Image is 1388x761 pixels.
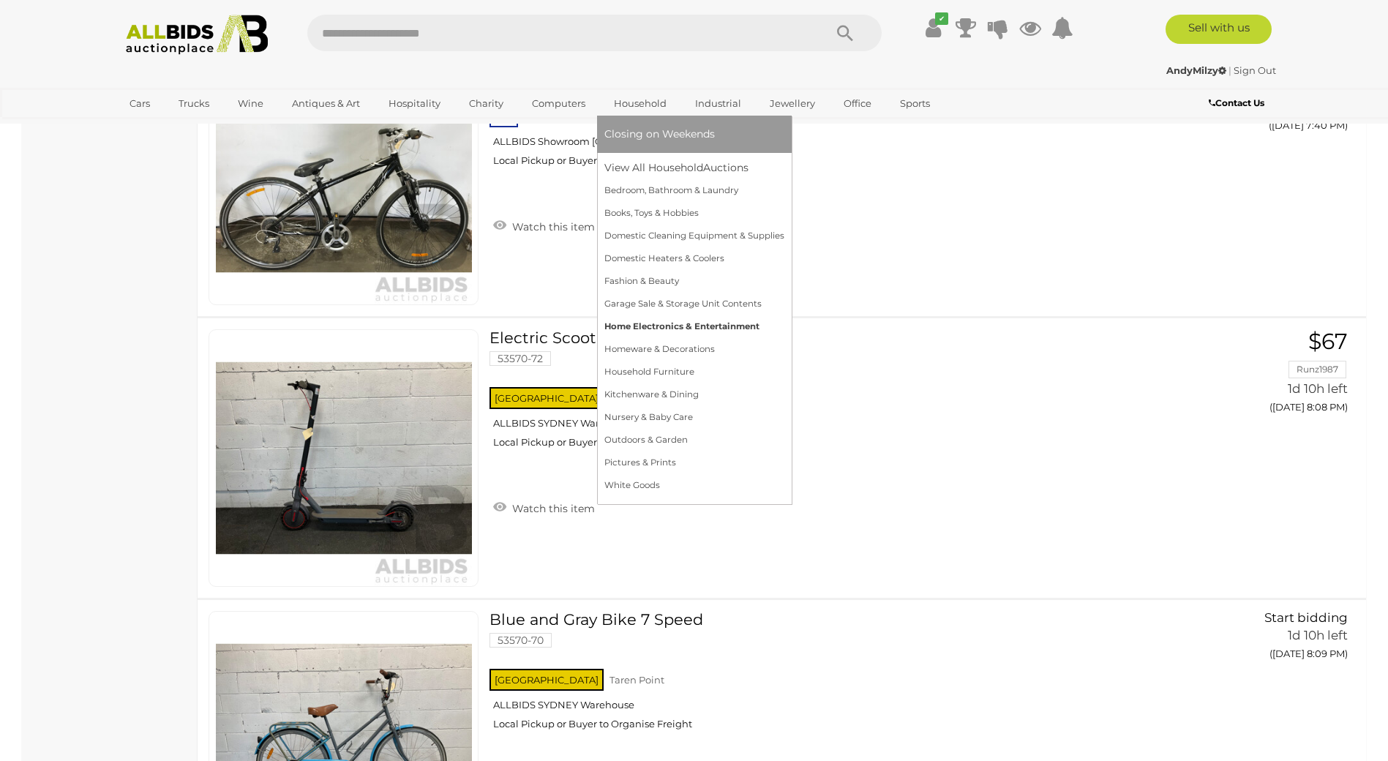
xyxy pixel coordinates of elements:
[1182,611,1351,668] a: Start bidding 1d 10h left ([DATE] 8:09 PM)
[1209,95,1268,111] a: Contact Us
[1228,64,1231,76] span: |
[459,91,513,116] a: Charity
[522,91,595,116] a: Computers
[228,91,273,116] a: Wine
[935,12,948,25] i: ✔
[809,15,882,51] button: Search
[500,48,1160,178] a: Giant Cypress 16 Speed Hybrid Bike 53554-8 ACT Fyshwick ALLBIDS Showroom [GEOGRAPHIC_DATA] Local ...
[120,91,160,116] a: Cars
[1182,48,1351,139] a: $22 [PERSON_NAME] 1d 10h left ([DATE] 7:40 PM)
[890,91,939,116] a: Sports
[604,91,676,116] a: Household
[216,330,472,586] img: 53570-72l.jpeg
[1234,64,1276,76] a: Sign Out
[923,15,945,41] a: ✔
[509,220,595,233] span: Watch this item
[379,91,450,116] a: Hospitality
[489,496,599,518] a: Watch this item
[686,91,751,116] a: Industrial
[216,48,472,304] img: 53554-8d.JPG
[489,214,599,236] a: Watch this item
[760,91,825,116] a: Jewellery
[1264,610,1348,625] span: Start bidding
[500,329,1160,460] a: Electric Scooter 53570-72 [GEOGRAPHIC_DATA] Taren Point ALLBIDS SYDNEY Warehouse Local Pickup or ...
[1166,15,1272,44] a: Sell with us
[1209,97,1264,108] b: Contact Us
[1308,328,1348,355] span: $67
[282,91,369,116] a: Antiques & Art
[120,116,243,140] a: [GEOGRAPHIC_DATA]
[169,91,219,116] a: Trucks
[1182,329,1351,421] a: $67 Runz1987 1d 10h left ([DATE] 8:08 PM)
[509,502,595,515] span: Watch this item
[500,611,1160,741] a: Blue and Gray Bike 7 Speed 53570-70 [GEOGRAPHIC_DATA] Taren Point ALLBIDS SYDNEY Warehouse Local ...
[1166,64,1228,76] a: AndyMilzy
[1166,64,1226,76] strong: AndyMilzy
[118,15,277,55] img: Allbids.com.au
[834,91,881,116] a: Office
